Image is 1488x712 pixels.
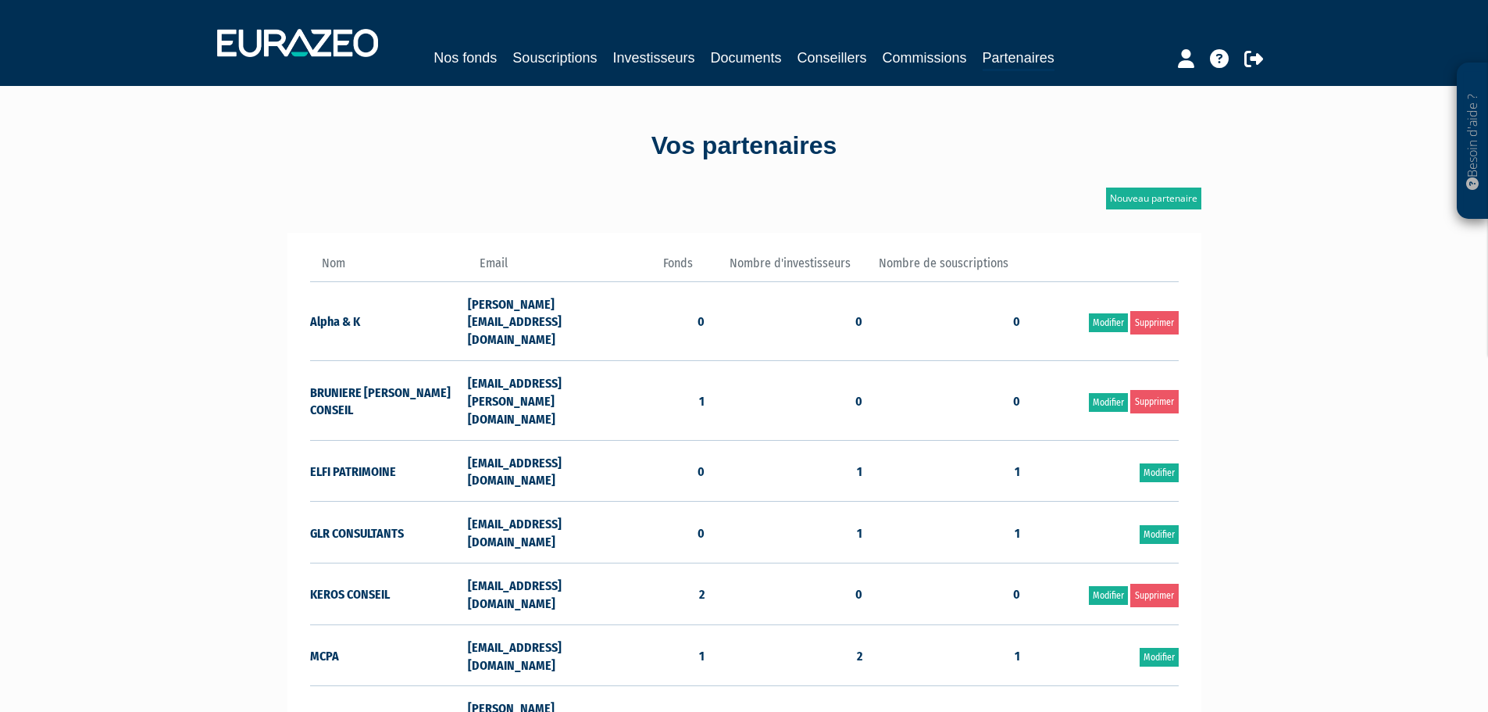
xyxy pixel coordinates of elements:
[705,361,862,441] td: 0
[468,255,626,281] th: Email
[612,47,694,69] a: Investisseurs
[862,281,1020,361] td: 0
[1130,584,1179,607] a: Supprimer
[1140,648,1179,667] a: Modifier
[862,440,1020,502] td: 1
[626,502,705,564] td: 0
[512,47,597,69] a: Souscriptions
[705,255,862,281] th: Nombre d'investisseurs
[705,440,862,502] td: 1
[468,502,626,564] td: [EMAIL_ADDRESS][DOMAIN_NAME]
[626,361,705,441] td: 1
[1130,311,1179,335] a: Supprimer
[310,281,468,361] td: Alpha & K
[626,281,705,361] td: 0
[468,563,626,624] td: [EMAIL_ADDRESS][DOMAIN_NAME]
[299,128,1190,164] div: Vos partenaires
[710,47,781,69] a: Documents
[217,29,378,57] img: 1732889491-logotype_eurazeo_blanc_rvb.png
[310,440,468,502] td: ELFI PATRIMOINE
[310,563,468,624] td: KEROS CONSEIL
[310,255,468,281] th: Nom
[1464,71,1482,212] p: Besoin d'aide ?
[883,47,967,69] a: Commissions
[983,47,1054,71] a: Partenaires
[310,624,468,686] td: MCPA
[626,255,705,281] th: Fonds
[705,563,862,624] td: 0
[1140,463,1179,482] a: Modifier
[468,440,626,502] td: [EMAIL_ADDRESS][DOMAIN_NAME]
[862,502,1020,564] td: 1
[798,47,867,69] a: Conseillers
[1089,393,1128,412] a: Modifier
[626,563,705,624] td: 2
[468,361,626,441] td: [EMAIL_ADDRESS][PERSON_NAME][DOMAIN_NAME]
[468,624,626,686] td: [EMAIL_ADDRESS][DOMAIN_NAME]
[1089,313,1128,332] a: Modifier
[434,47,497,69] a: Nos fonds
[310,361,468,441] td: BRUNIERE [PERSON_NAME] CONSEIL
[862,624,1020,686] td: 1
[1140,525,1179,544] a: Modifier
[310,502,468,564] td: GLR CONSULTANTS
[705,502,862,564] td: 1
[705,281,862,361] td: 0
[626,440,705,502] td: 0
[862,361,1020,441] td: 0
[705,624,862,686] td: 2
[1106,188,1201,209] a: Nouveau partenaire
[862,255,1020,281] th: Nombre de souscriptions
[626,624,705,686] td: 1
[862,563,1020,624] td: 0
[1130,390,1179,413] a: Supprimer
[468,281,626,361] td: [PERSON_NAME][EMAIL_ADDRESS][DOMAIN_NAME]
[1089,586,1128,605] a: Modifier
